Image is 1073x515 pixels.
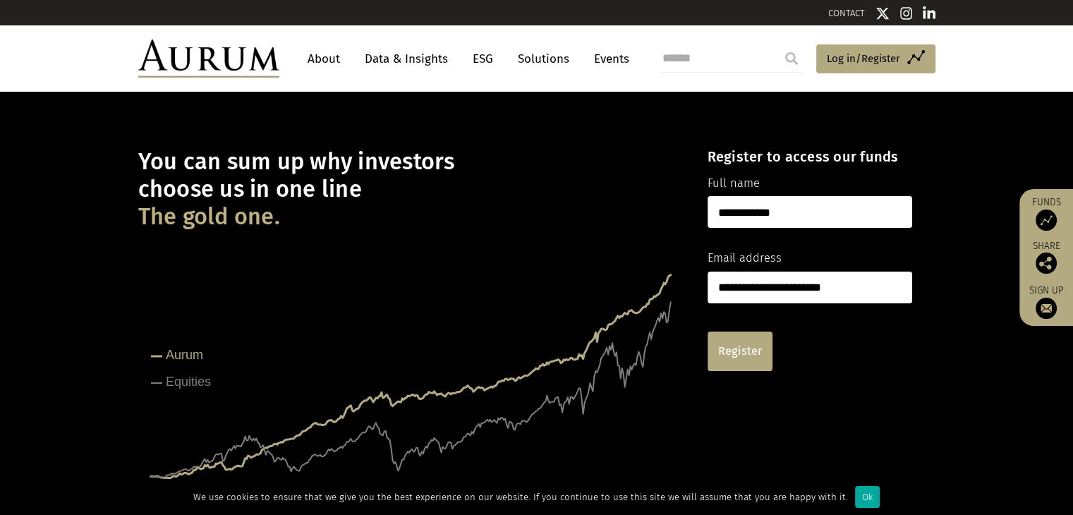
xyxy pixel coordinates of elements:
img: Sign up to our newsletter [1036,298,1057,319]
img: Instagram icon [900,6,913,20]
a: Data & Insights [358,46,455,72]
a: Log in/Register [816,44,935,74]
div: Ok [855,486,880,508]
img: Access Funds [1036,210,1057,231]
a: Events [587,46,629,72]
span: Log in/Register [827,50,900,67]
a: Funds [1026,196,1066,231]
a: Sign up [1026,284,1066,319]
img: Aurum [138,40,279,78]
label: Email address [708,249,782,267]
input: Submit [777,44,806,73]
a: ESG [466,46,500,72]
img: Share this post [1036,253,1057,274]
h4: Register to access our funds [708,148,912,165]
tspan: Aurum [166,348,203,362]
label: Full name [708,174,760,193]
span: The gold one. [138,203,280,231]
h1: You can sum up why investors choose us in one line [138,148,683,231]
a: Register [708,332,772,371]
img: Twitter icon [875,6,890,20]
tspan: Equities [166,375,211,389]
a: CONTACT [828,8,865,18]
a: Solutions [511,46,576,72]
img: Linkedin icon [923,6,935,20]
a: About [301,46,347,72]
div: Share [1026,241,1066,274]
